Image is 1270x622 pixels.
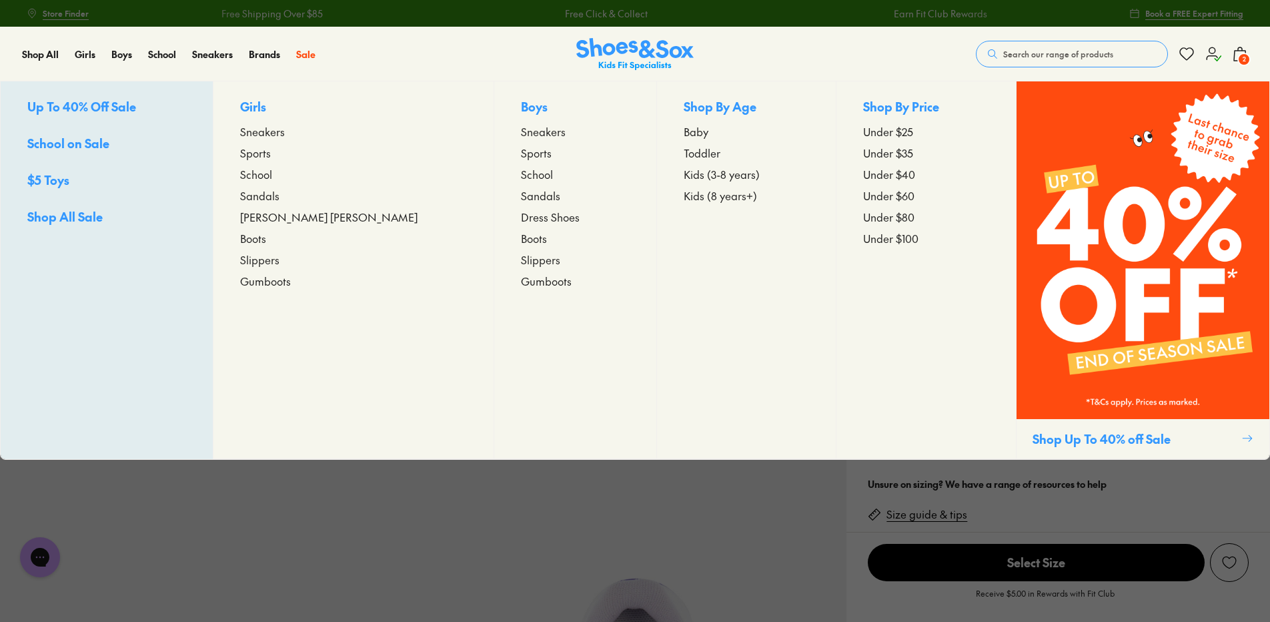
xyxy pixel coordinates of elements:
[240,273,291,289] span: Gumboots
[521,273,572,289] span: Gumboots
[240,188,279,204] span: Sandals
[684,166,810,182] a: Kids (3-8 years)
[863,145,913,161] span: Under $35
[27,208,103,225] span: Shop All Sale
[863,166,989,182] a: Under $40
[976,587,1115,611] p: Receive $5.00 in Rewards with Fit Club
[43,7,89,19] span: Store Finder
[1129,1,1243,25] a: Book a FREE Expert Fitting
[521,230,630,246] a: Boots
[863,230,918,246] span: Under $100
[1017,81,1269,419] img: SNS_WEBASSETS_GRID_1080x1440_3.png
[863,188,989,204] a: Under $60
[521,188,630,204] a: Sandals
[521,145,630,161] a: Sports
[576,38,694,71] img: SNS_Logo_Responsive.svg
[148,47,176,61] a: School
[1237,53,1251,66] span: 2
[240,209,468,225] a: [PERSON_NAME] [PERSON_NAME]
[240,166,272,182] span: School
[886,507,967,522] a: Size guide & tips
[521,123,630,139] a: Sneakers
[220,7,322,21] a: Free Shipping Over $85
[240,145,468,161] a: Sports
[684,97,810,118] p: Shop By Age
[976,41,1168,67] button: Search our range of products
[521,188,560,204] span: Sandals
[27,208,186,228] a: Shop All Sale
[521,166,553,182] span: School
[240,123,285,139] span: Sneakers
[521,230,547,246] span: Boots
[521,252,560,268] span: Slippers
[13,533,67,582] iframe: Gorgias live chat messenger
[1033,430,1236,448] p: Shop Up To 40% off Sale
[868,543,1205,582] button: Select Size
[240,273,468,289] a: Gumboots
[684,166,760,182] span: Kids (3-8 years)
[684,145,810,161] a: Toddler
[863,123,913,139] span: Under $25
[868,477,1249,491] div: Unsure on sizing? We have a range of resources to help
[240,252,468,268] a: Slippers
[863,209,989,225] a: Under $80
[576,38,694,71] a: Shoes & Sox
[521,166,630,182] a: School
[521,209,580,225] span: Dress Shoes
[27,171,186,192] a: $5 Toys
[27,135,109,151] span: School on Sale
[863,188,914,204] span: Under $60
[240,209,418,225] span: [PERSON_NAME] [PERSON_NAME]
[240,188,468,204] a: Sandals
[521,145,552,161] span: Sports
[240,97,468,118] p: Girls
[521,252,630,268] a: Slippers
[868,544,1205,581] span: Select Size
[240,230,266,246] span: Boots
[1145,7,1243,19] span: Book a FREE Expert Fitting
[684,123,810,139] a: Baby
[863,166,915,182] span: Under $40
[249,47,280,61] a: Brands
[684,145,720,161] span: Toddler
[521,273,630,289] a: Gumboots
[240,230,468,246] a: Boots
[27,134,186,155] a: School on Sale
[240,252,279,268] span: Slippers
[27,1,89,25] a: Store Finder
[192,47,233,61] a: Sneakers
[240,123,468,139] a: Sneakers
[1003,48,1113,60] span: Search our range of products
[684,123,708,139] span: Baby
[521,97,630,118] p: Boys
[1232,39,1248,69] button: 2
[240,166,468,182] a: School
[1016,81,1269,459] a: Shop Up To 40% off Sale
[521,209,630,225] a: Dress Shoes
[27,98,136,115] span: Up To 40% Off Sale
[27,172,69,188] span: $5 Toys
[684,188,757,204] span: Kids (8 years+)
[27,97,186,118] a: Up To 40% Off Sale
[863,97,989,118] p: Shop By Price
[22,47,59,61] a: Shop All
[1210,543,1249,582] button: Add to wishlist
[564,7,647,21] a: Free Click & Collect
[75,47,95,61] a: Girls
[111,47,132,61] a: Boys
[893,7,987,21] a: Earn Fit Club Rewards
[863,123,989,139] a: Under $25
[684,188,810,204] a: Kids (8 years+)
[240,145,271,161] span: Sports
[863,145,989,161] a: Under $35
[863,209,914,225] span: Under $80
[863,230,989,246] a: Under $100
[296,47,315,61] a: Sale
[521,123,566,139] span: Sneakers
